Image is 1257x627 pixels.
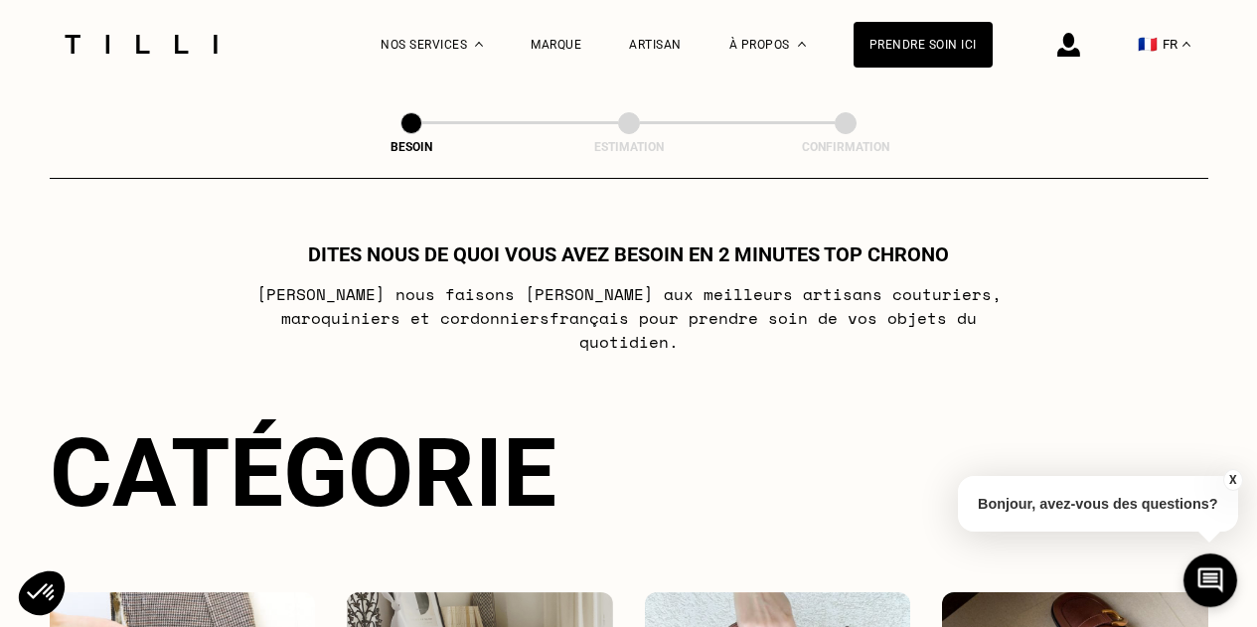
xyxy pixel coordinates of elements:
a: Artisan [629,38,682,52]
img: Logo du service de couturière Tilli [58,35,225,54]
div: Catégorie [50,417,1208,529]
p: [PERSON_NAME] nous faisons [PERSON_NAME] aux meilleurs artisans couturiers , maroquiniers et cord... [235,282,1022,354]
img: Menu déroulant [475,42,483,47]
div: Besoin [312,140,511,154]
button: X [1222,469,1242,491]
img: Menu déroulant à propos [798,42,806,47]
a: Prendre soin ici [854,22,993,68]
a: Marque [531,38,581,52]
img: icône connexion [1057,33,1080,57]
div: Estimation [530,140,728,154]
span: 🇫🇷 [1138,35,1158,54]
div: Confirmation [746,140,945,154]
img: menu déroulant [1182,42,1190,47]
p: Bonjour, avez-vous des questions? [958,476,1238,532]
h1: Dites nous de quoi vous avez besoin en 2 minutes top chrono [308,242,949,266]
